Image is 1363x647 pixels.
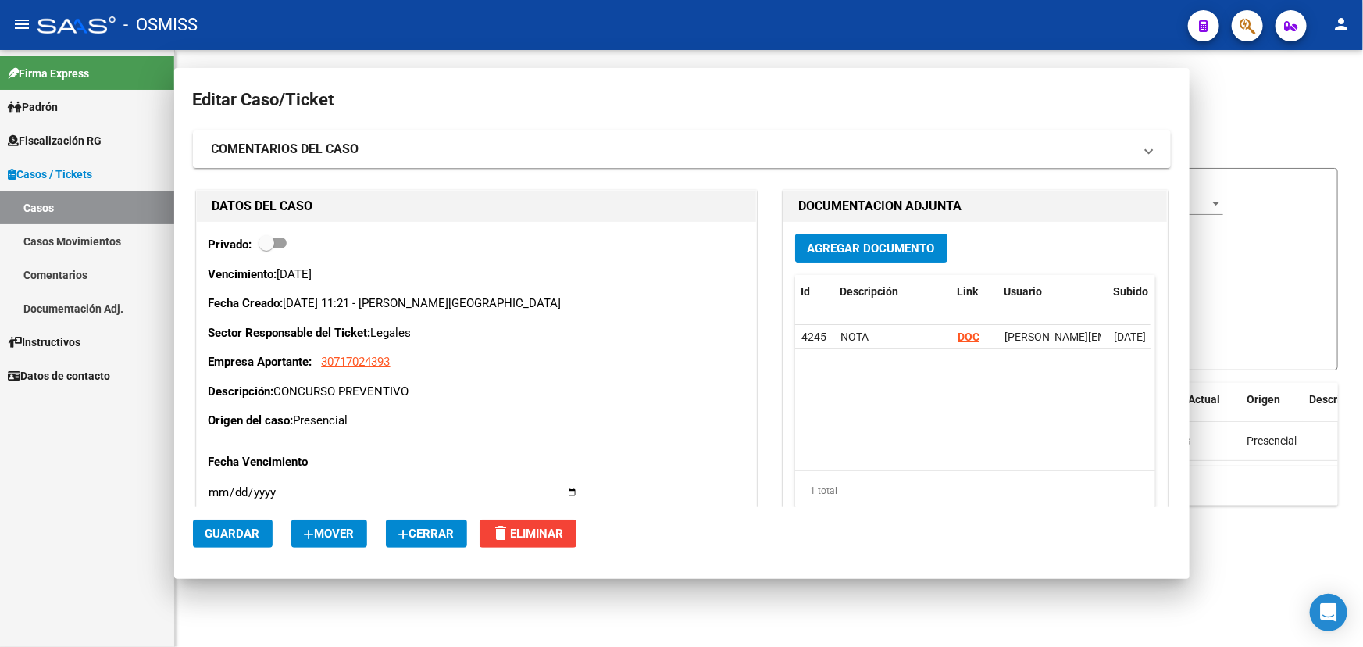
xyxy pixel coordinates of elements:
[12,15,31,34] mat-icon: menu
[193,520,273,548] button: Guardar
[958,285,979,298] span: Link
[209,324,744,342] p: Legales
[840,331,869,343] span: NOTA
[322,355,391,369] span: 30717024393
[1108,275,1186,309] datatable-header-cell: Subido
[1114,331,1146,343] span: [DATE]
[840,285,899,298] span: Descripción
[193,85,1171,115] h2: Editar Caso/Ticket
[492,527,564,541] span: Eliminar
[808,241,935,256] span: Agregar Documento
[212,140,359,159] strong: COMENTARIOS DEL CASO
[209,384,274,399] strong: Descripción:
[8,367,110,384] span: Datos de contacto
[209,383,744,401] p: CONCURSO PREVENTIVO
[386,520,467,548] button: Cerrar
[801,331,826,343] span: 4245
[209,238,252,252] strong: Privado:
[1240,383,1303,434] datatable-header-cell: Origen
[795,471,1155,510] div: 1 total
[209,412,744,430] p: Presencial
[398,527,455,541] span: Cerrar
[209,453,369,471] p: Fecha Vencimiento
[209,267,277,281] strong: Vencimiento:
[291,520,367,548] button: Mover
[209,296,284,310] strong: Fecha Creado:
[8,98,58,116] span: Padrón
[193,130,1171,168] mat-expansion-panel-header: COMENTARIOS DEL CASO
[1147,383,1240,434] datatable-header-cell: Sector Actual
[209,295,744,313] p: [DATE] 11:21 - [PERSON_NAME][GEOGRAPHIC_DATA]
[212,198,313,213] strong: DATOS DEL CASO
[795,275,834,309] datatable-header-cell: Id
[209,326,371,340] strong: Sector Responsable del Ticket:
[795,234,947,263] button: Agregar Documento
[123,8,198,42] span: - OSMISS
[8,65,89,82] span: Firma Express
[8,132,102,149] span: Fiscalización RG
[951,275,998,309] datatable-header-cell: Link
[801,285,811,298] span: Id
[1004,285,1043,298] span: Usuario
[799,197,1151,216] h1: DOCUMENTACION ADJUNTA
[205,527,260,541] span: Guardar
[958,331,979,343] a: DOC
[1247,434,1297,447] span: Presencial
[209,355,312,369] strong: Empresa Aportante:
[1332,15,1351,34] mat-icon: person
[1114,285,1149,298] span: Subido
[304,527,355,541] span: Mover
[1310,594,1347,631] div: Open Intercom Messenger
[834,275,951,309] datatable-header-cell: Descripción
[8,166,92,183] span: Casos / Tickets
[1247,393,1280,406] span: Origen
[480,520,576,548] button: Eliminar
[209,266,744,284] p: [DATE]
[8,334,80,351] span: Instructivos
[209,413,294,427] strong: Origen del caso:
[492,524,511,542] mat-icon: delete
[998,275,1108,309] datatable-header-cell: Usuario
